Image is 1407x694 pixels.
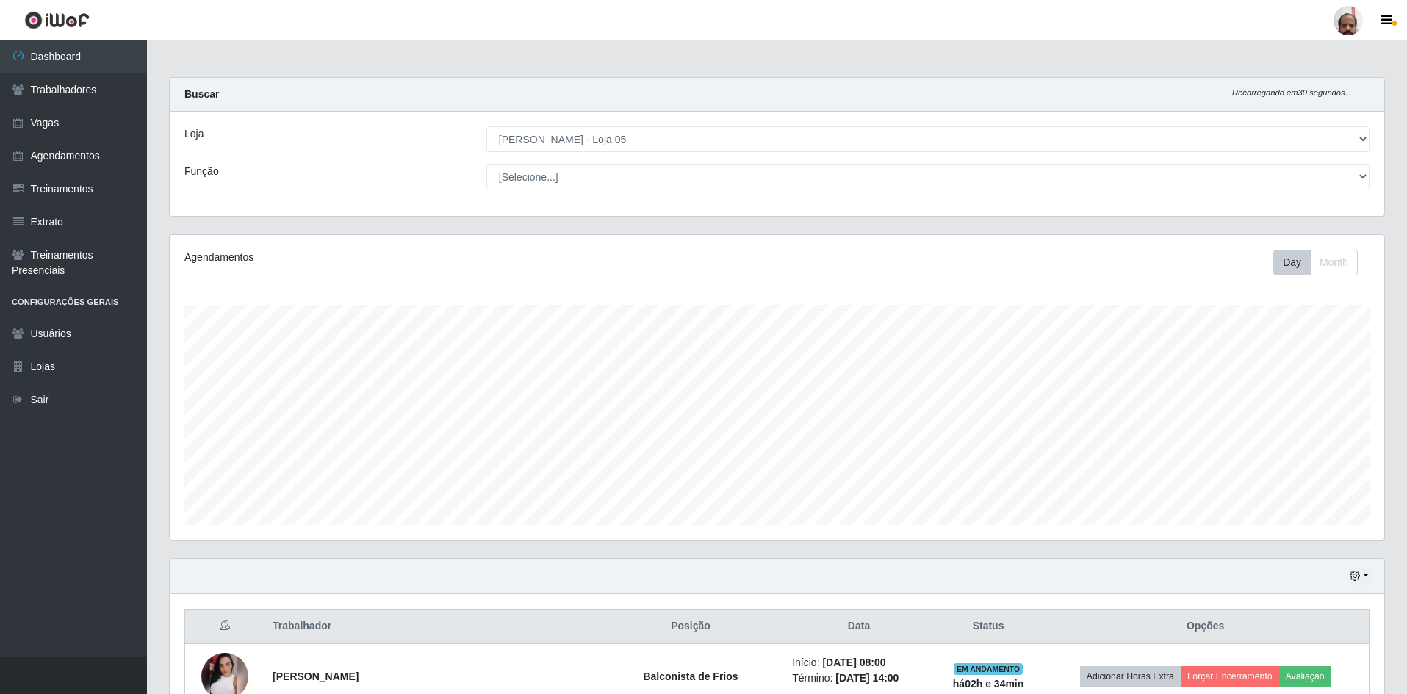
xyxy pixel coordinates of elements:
li: Término: [792,670,926,686]
th: Trabalhador [264,610,598,644]
i: Recarregando em 30 segundos... [1232,88,1352,97]
li: Início: [792,655,926,670]
div: Agendamentos [184,250,666,265]
span: EM ANDAMENTO [954,663,1023,675]
strong: Balconista de Frios [643,670,738,682]
img: CoreUI Logo [24,11,90,29]
th: Status [935,610,1042,644]
strong: há 02 h e 34 min [953,678,1024,690]
th: Data [783,610,935,644]
time: [DATE] 08:00 [822,657,885,668]
strong: [PERSON_NAME] [273,670,359,682]
button: Day [1273,250,1311,275]
label: Função [184,164,219,179]
strong: Buscar [184,88,219,100]
button: Adicionar Horas Extra [1080,666,1181,687]
button: Forçar Encerramento [1181,666,1279,687]
th: Posição [598,610,783,644]
div: Toolbar with button groups [1273,250,1370,275]
button: Avaliação [1279,666,1331,687]
button: Month [1310,250,1358,275]
label: Loja [184,126,204,142]
th: Opções [1042,610,1369,644]
time: [DATE] 14:00 [835,672,899,684]
div: First group [1273,250,1358,275]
